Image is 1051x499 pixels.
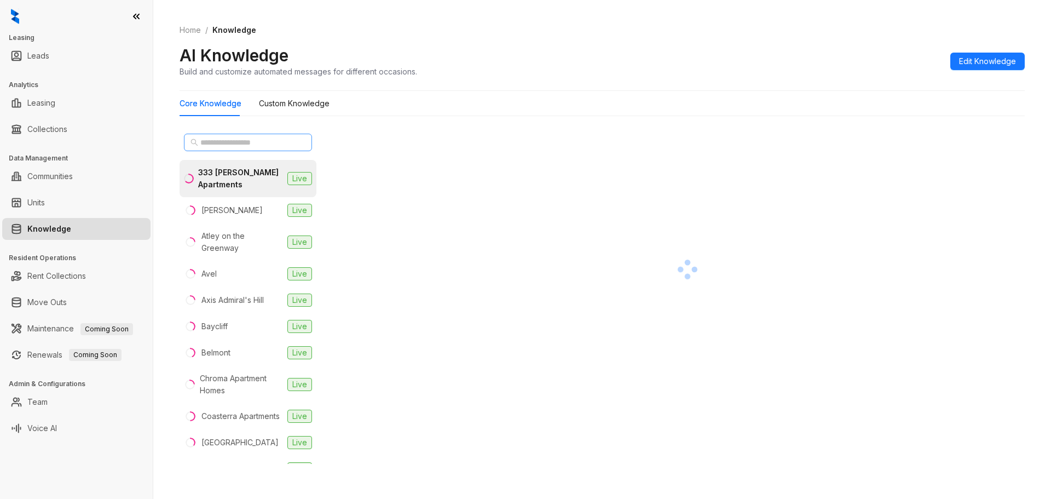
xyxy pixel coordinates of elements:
[287,346,312,359] span: Live
[27,45,49,67] a: Leads
[27,265,86,287] a: Rent Collections
[27,417,57,439] a: Voice AI
[2,165,151,187] li: Communities
[287,172,312,185] span: Live
[9,379,153,389] h3: Admin & Configurations
[180,66,417,77] div: Build and customize automated messages for different occasions.
[2,192,151,214] li: Units
[190,139,198,146] span: search
[9,153,153,163] h3: Data Management
[201,294,264,306] div: Axis Admiral's Hill
[27,391,48,413] a: Team
[11,9,19,24] img: logo
[2,265,151,287] li: Rent Collections
[2,318,151,340] li: Maintenance
[287,378,312,391] span: Live
[27,192,45,214] a: Units
[2,118,151,140] li: Collections
[9,253,153,263] h3: Resident Operations
[201,320,228,332] div: Baycliff
[201,347,230,359] div: Belmont
[2,45,151,67] li: Leads
[27,344,122,366] a: RenewalsComing Soon
[287,294,312,307] span: Live
[950,53,1025,70] button: Edit Knowledge
[201,463,279,475] div: [GEOGRAPHIC_DATA]
[180,45,288,66] h2: AI Knowledge
[287,410,312,423] span: Live
[27,118,67,140] a: Collections
[2,291,151,313] li: Move Outs
[27,92,55,114] a: Leasing
[2,344,151,366] li: Renewals
[212,25,256,35] span: Knowledge
[80,323,133,335] span: Coming Soon
[2,391,151,413] li: Team
[287,320,312,333] span: Live
[177,24,203,36] a: Home
[200,372,283,397] div: Chroma Apartment Homes
[205,24,208,36] li: /
[201,230,283,254] div: Atley on the Greenway
[287,436,312,449] span: Live
[9,80,153,90] h3: Analytics
[9,33,153,43] h3: Leasing
[287,267,312,280] span: Live
[201,204,263,216] div: [PERSON_NAME]
[27,291,67,313] a: Move Outs
[201,437,279,449] div: [GEOGRAPHIC_DATA]
[2,218,151,240] li: Knowledge
[201,268,217,280] div: Avel
[2,92,151,114] li: Leasing
[287,204,312,217] span: Live
[959,55,1016,67] span: Edit Knowledge
[180,97,241,110] div: Core Knowledge
[27,165,73,187] a: Communities
[259,97,330,110] div: Custom Knowledge
[287,462,312,475] span: Live
[198,167,283,191] div: 333 [PERSON_NAME] Apartments
[287,236,312,249] span: Live
[201,410,280,422] div: Coasterra Apartments
[69,349,122,361] span: Coming Soon
[27,218,71,240] a: Knowledge
[2,417,151,439] li: Voice AI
